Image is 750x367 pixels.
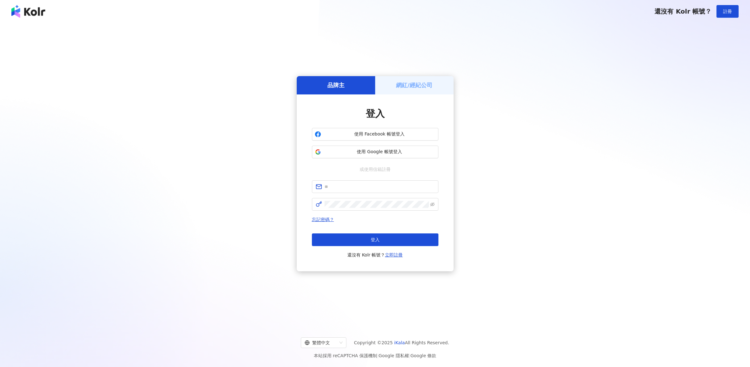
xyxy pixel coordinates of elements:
h5: 網紅/經紀公司 [396,81,432,89]
button: 登入 [312,233,438,246]
span: 本站採用 reCAPTCHA 保護機制 [314,352,436,359]
span: 使用 Facebook 帳號登入 [324,131,436,137]
h5: 品牌主 [327,81,344,89]
span: 還沒有 Kolr 帳號？ [654,8,711,15]
button: 註冊 [716,5,739,18]
img: logo [11,5,45,18]
span: 註冊 [723,9,732,14]
button: 使用 Google 帳號登入 [312,146,438,158]
span: | [409,353,411,358]
a: Google 條款 [410,353,436,358]
span: eye-invisible [430,202,435,207]
a: iKala [394,340,405,345]
span: 還沒有 Kolr 帳號？ [347,251,403,259]
div: 繁體中文 [305,338,337,348]
a: 立即註冊 [385,252,403,257]
a: Google 隱私權 [379,353,409,358]
span: 使用 Google 帳號登入 [324,149,436,155]
span: | [377,353,379,358]
span: 登入 [366,108,385,119]
a: 忘記密碼？ [312,217,334,222]
span: 或使用信箱註冊 [355,166,395,173]
span: 登入 [371,237,380,242]
span: Copyright © 2025 All Rights Reserved. [354,339,449,346]
button: 使用 Facebook 帳號登入 [312,128,438,141]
